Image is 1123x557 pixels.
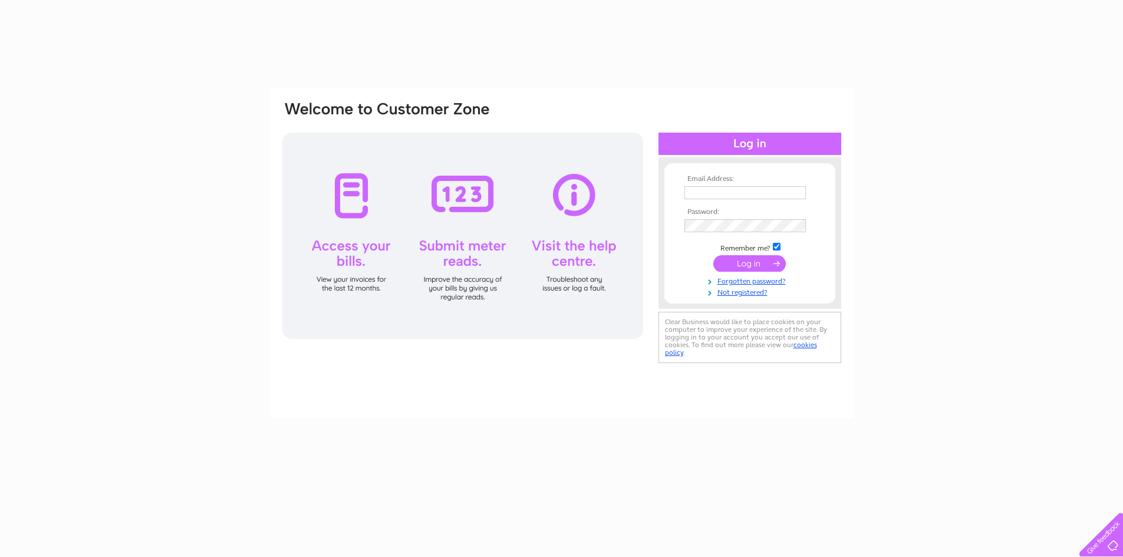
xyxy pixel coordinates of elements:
[684,286,818,297] a: Not registered?
[684,275,818,286] a: Forgotten password?
[681,175,818,183] th: Email Address:
[713,255,786,272] input: Submit
[681,208,818,216] th: Password:
[658,312,841,363] div: Clear Business would like to place cookies on your computer to improve your experience of the sit...
[665,341,817,357] a: cookies policy
[681,241,818,253] td: Remember me?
